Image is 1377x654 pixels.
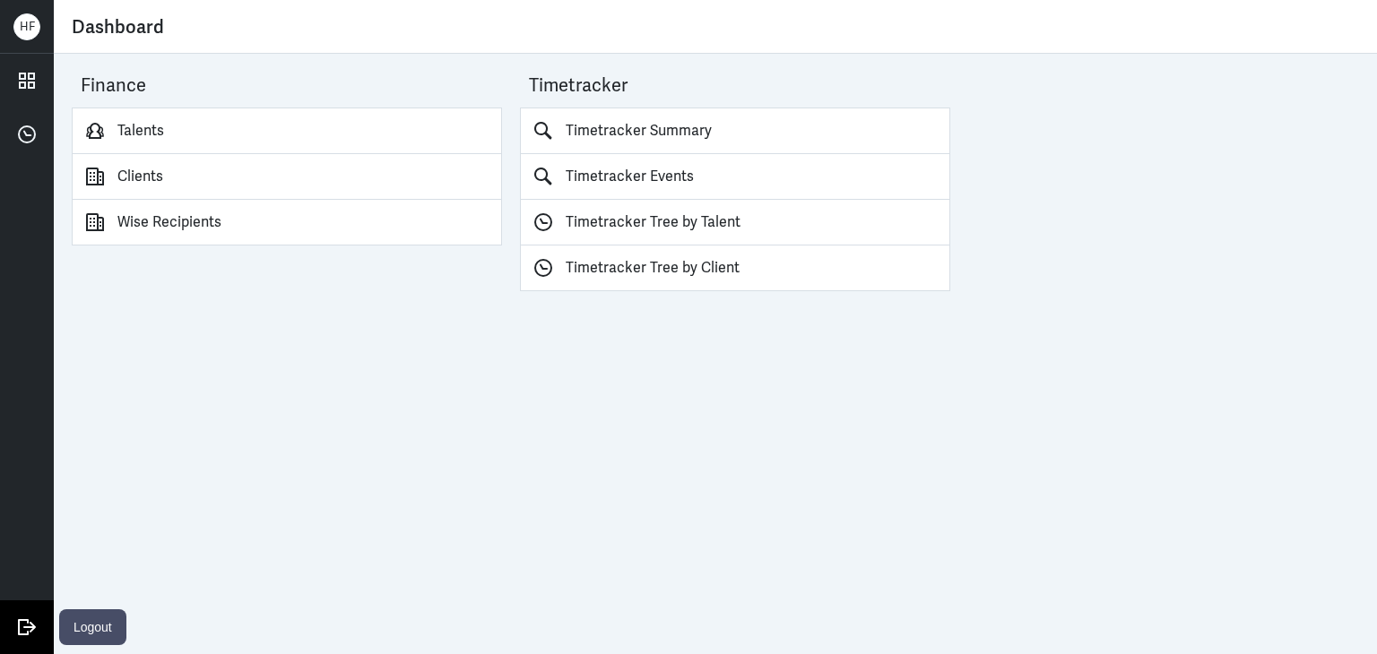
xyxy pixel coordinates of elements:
a: Clients [72,154,502,200]
div: Dashboard [72,9,1359,44]
div: Timetracker [529,72,950,108]
div: H F [13,13,40,40]
a: Timetracker Tree by Talent [520,200,950,245]
a: Talents [72,108,502,154]
div: Finance [81,72,502,108]
p: Logout [74,616,112,638]
a: Timetracker Summary [520,108,950,154]
a: Wise Recipients [72,200,502,245]
a: Timetracker Events [520,154,950,200]
a: Timetracker Tree by Client [520,245,950,291]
